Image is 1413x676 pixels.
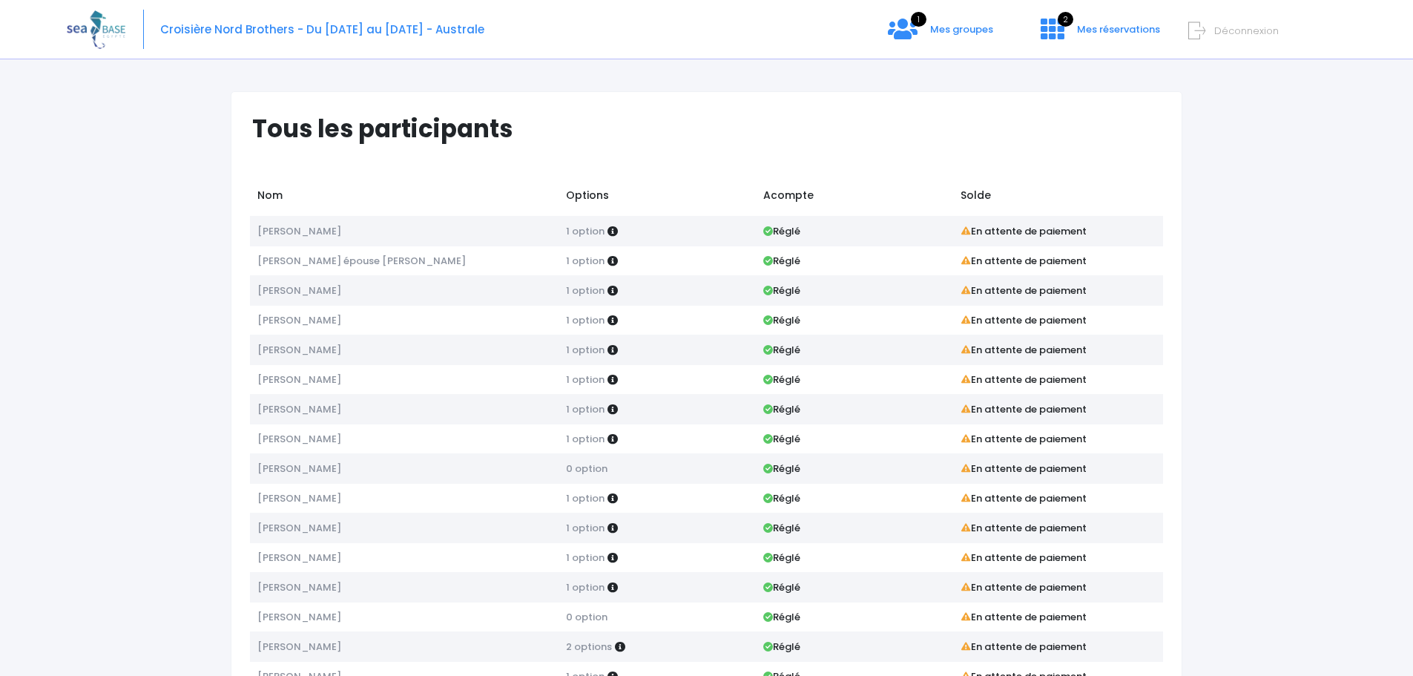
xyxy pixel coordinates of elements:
span: [PERSON_NAME] [257,283,341,298]
strong: En attente de paiement [961,551,1087,565]
span: [PERSON_NAME] [257,343,341,357]
span: 1 option [566,343,605,357]
strong: Réglé [763,254,800,268]
span: 1 option [566,432,605,446]
strong: En attente de paiement [961,580,1087,594]
strong: En attente de paiement [961,640,1087,654]
strong: En attente de paiement [961,254,1087,268]
span: [PERSON_NAME] [257,402,341,416]
strong: Réglé [763,432,800,446]
span: 1 option [566,521,605,535]
span: [PERSON_NAME] [257,373,341,387]
span: 1 option [566,254,605,268]
span: Mes groupes [930,22,993,36]
span: [PERSON_NAME] [257,462,341,476]
span: 1 option [566,313,605,327]
span: 1 [911,12,926,27]
span: [PERSON_NAME] [257,551,341,565]
strong: En attente de paiement [961,610,1087,624]
span: 1 option [566,283,605,298]
strong: Réglé [763,491,800,505]
strong: En attente de paiement [961,491,1087,505]
strong: En attente de paiement [961,432,1087,446]
span: 1 option [566,373,605,387]
strong: Réglé [763,343,800,357]
strong: Réglé [763,283,800,298]
span: 2 [1058,12,1073,27]
strong: Réglé [763,521,800,535]
span: [PERSON_NAME] [257,580,341,594]
strong: En attente de paiement [961,313,1087,327]
td: Solde [953,180,1163,216]
span: [PERSON_NAME] épouse [PERSON_NAME] [257,254,466,268]
span: 1 option [566,580,605,594]
a: 1 Mes groupes [876,27,1005,42]
strong: En attente de paiement [961,343,1087,357]
strong: Réglé [763,462,800,476]
span: 1 option [566,491,605,505]
strong: Réglé [763,224,800,238]
strong: Réglé [763,640,800,654]
td: Acompte [756,180,953,216]
strong: Réglé [763,610,800,624]
span: 1 option [566,551,605,565]
span: Croisière Nord Brothers - Du [DATE] au [DATE] - Australe [160,22,484,37]
strong: En attente de paiement [961,283,1087,298]
span: [PERSON_NAME] [257,640,341,654]
span: [PERSON_NAME] [257,313,341,327]
span: [PERSON_NAME] [257,224,341,238]
span: 0 option [566,610,607,624]
h1: Tous les participants [252,114,1174,143]
strong: Réglé [763,580,800,594]
strong: Réglé [763,313,800,327]
strong: En attente de paiement [961,521,1087,535]
span: 1 option [566,224,605,238]
strong: En attente de paiement [961,373,1087,387]
span: [PERSON_NAME] [257,610,341,624]
td: Options [559,180,756,216]
span: 1 option [566,402,605,416]
span: [PERSON_NAME] [257,521,341,535]
a: 2 Mes réservations [1029,27,1169,42]
td: Nom [250,180,559,216]
strong: En attente de paiement [961,462,1087,476]
strong: Réglé [763,373,800,387]
strong: Réglé [763,551,800,565]
span: [PERSON_NAME] [257,491,341,505]
span: 0 option [566,462,607,476]
span: [PERSON_NAME] [257,432,341,446]
strong: En attente de paiement [961,224,1087,238]
span: Mes réservations [1077,22,1160,36]
span: 2 options [566,640,612,654]
span: Déconnexion [1214,24,1279,38]
strong: En attente de paiement [961,402,1087,416]
strong: Réglé [763,402,800,416]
